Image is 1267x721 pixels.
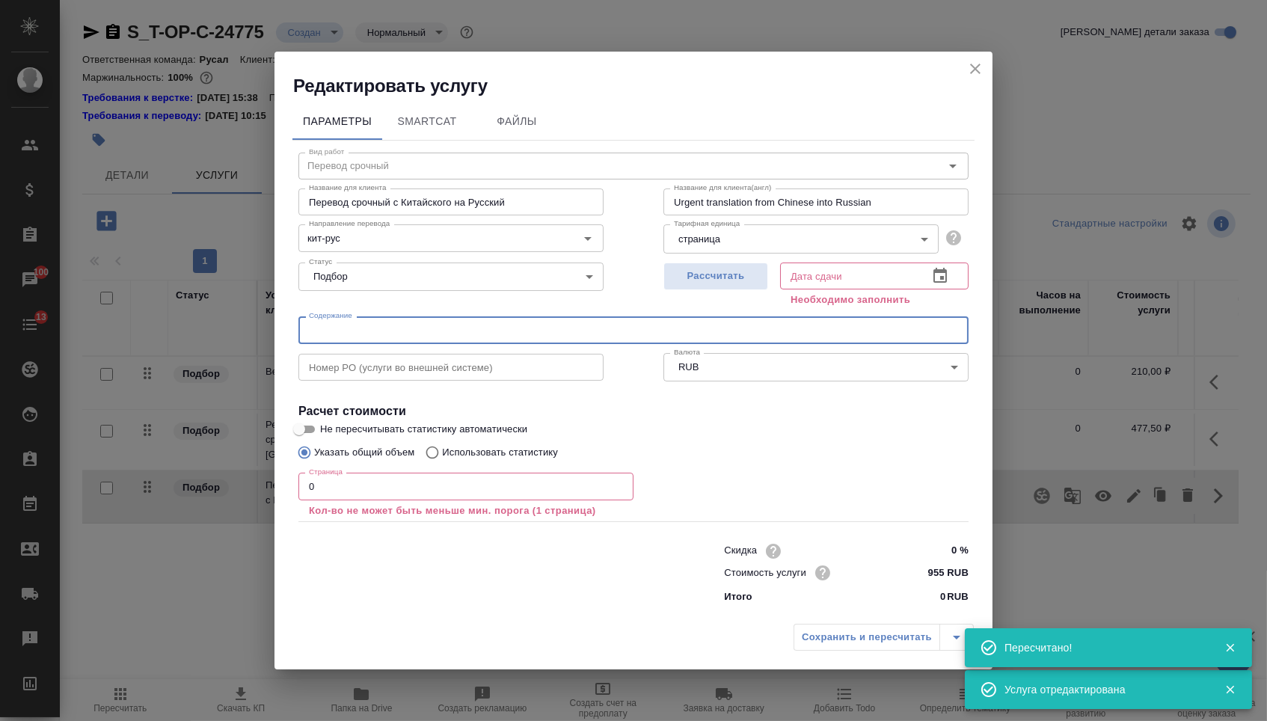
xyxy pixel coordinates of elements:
button: Подбор [309,270,352,283]
p: Необходимо заполнить [791,292,958,307]
p: Стоимость услуги [724,565,806,580]
p: Скидка [724,543,757,558]
input: ✎ Введи что-нибудь [912,540,969,562]
button: Закрыть [1215,641,1245,654]
h2: Редактировать услугу [293,74,993,98]
p: Использовать статистику [442,445,558,460]
p: Указать общий объем [314,445,414,460]
span: Не пересчитывать статистику автоматически [320,422,527,437]
div: split button [794,624,974,651]
button: Закрыть [1215,683,1245,696]
p: RUB [947,589,969,604]
button: close [964,58,987,80]
p: Кол-во не может быть меньше мин. порога (1 страница) [309,503,623,518]
span: Параметры [301,112,373,131]
div: Подбор [298,263,604,291]
div: RUB [663,353,969,381]
span: Рассчитать [672,268,760,285]
span: SmartCat [391,112,463,131]
p: 0 [940,589,945,604]
div: страница [663,224,939,253]
span: Файлы [481,112,553,131]
div: Услуга отредактирована [1004,682,1202,697]
div: Пересчитано! [1004,640,1202,655]
button: Рассчитать [663,263,768,290]
input: ✎ Введи что-нибудь [912,562,969,583]
button: RUB [674,360,703,373]
button: Open [577,228,598,249]
p: Итого [724,589,752,604]
button: страница [674,233,725,245]
h4: Расчет стоимости [298,402,969,420]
